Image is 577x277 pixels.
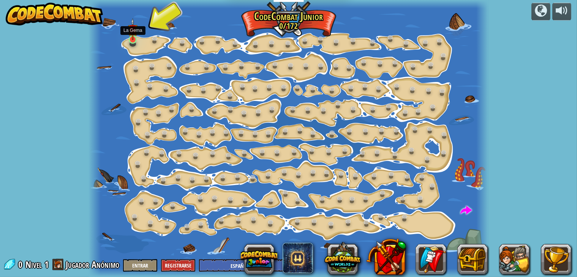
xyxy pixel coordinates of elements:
button: Ajustar volúmen [552,3,571,20]
span: 1 [44,258,49,271]
img: CodeCombat - Learn how to code by playing a game [6,3,103,25]
button: Entrar [123,259,157,272]
button: Registrarse [161,259,195,272]
button: Campañas [531,3,550,20]
span: Jugador Anónimo [66,258,119,271]
img: level-banner-unstarted.png [128,18,138,41]
span: Nivel [25,258,42,271]
span: 0 [18,258,25,271]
